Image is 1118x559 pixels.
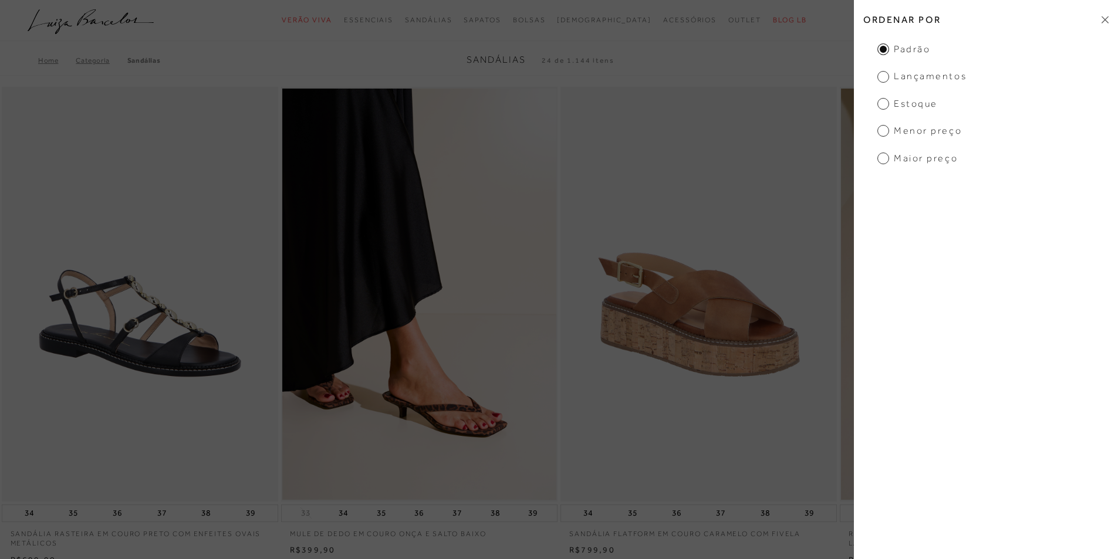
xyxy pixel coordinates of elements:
span: Menor preço [877,124,962,137]
a: categoryNavScreenReaderText [728,9,761,31]
span: Essenciais [344,16,393,24]
button: 39 [801,505,818,521]
button: 38 [757,505,774,521]
button: 39 [242,505,259,521]
span: Sandálias [467,55,526,65]
a: SANDÁLIA FLATFORM EM COURO CARAMELO COM FIVELA [560,522,837,539]
span: Sandálias [405,16,452,24]
a: MULE DE DEDO EM COURO ONÇA E SALTO BAIXO MULE DE DEDO EM COURO ONÇA E SALTO BAIXO [282,89,556,500]
a: BLOG LB [773,9,807,31]
button: 36 [109,505,126,521]
a: categoryNavScreenReaderText [405,9,452,31]
a: Sandálias [127,56,160,65]
span: Verão Viva [282,16,332,24]
img: RASTEIRA GLADIADORA EM COURO CARAMELO COM TIRAS LASER E APLIQUES DOURADOS [841,89,1115,500]
span: Outlet [728,16,761,24]
button: 33 [298,507,314,519]
img: MULE DE DEDO EM COURO ONÇA E SALTO BAIXO [282,89,556,500]
span: R$399,90 [290,545,336,554]
button: 36 [668,505,685,521]
button: 35 [624,505,641,521]
button: 39 [525,505,541,521]
button: 34 [21,505,38,521]
h2: Ordenar por [854,6,1118,33]
a: categoryNavScreenReaderText [663,9,717,31]
a: SANDÁLIA FLATFORM EM COURO CARAMELO COM FIVELA SANDÁLIA FLATFORM EM COURO CARAMELO COM FIVELA [562,89,836,500]
a: categoryNavScreenReaderText [344,9,393,31]
a: SANDÁLIA RASTEIRA EM COURO PRETO COM ENFEITES OVAIS METÁLICOS SANDÁLIA RASTEIRA EM COURO PRETO CO... [3,89,277,500]
a: Categoria [76,56,127,65]
a: categoryNavScreenReaderText [282,9,332,31]
a: SANDÁLIA RASTEIRA EM COURO PRETO COM ENFEITES OVAIS METÁLICOS [2,522,278,549]
a: categoryNavScreenReaderText [513,9,546,31]
span: Lançamentos [877,70,967,83]
span: Estoque [877,97,938,110]
button: 36 [411,505,427,521]
span: Sapatos [464,16,501,24]
button: 35 [373,505,390,521]
button: 37 [154,505,170,521]
span: BLOG LB [773,16,807,24]
a: RASTEIRA GLADIADORA EM COURO CARAMELO COM TIRAS LASER E APLIQUES DOURADOS [840,522,1116,549]
span: [DEMOGRAPHIC_DATA] [557,16,651,24]
a: RASTEIRA GLADIADORA EM COURO CARAMELO COM TIRAS LASER E APLIQUES DOURADOS RASTEIRA GLADIADORA EM ... [841,89,1115,500]
span: Acessórios [663,16,717,24]
button: 34 [580,505,596,521]
span: Bolsas [513,16,546,24]
button: 34 [335,505,352,521]
button: 38 [198,505,214,521]
img: SANDÁLIA RASTEIRA EM COURO PRETO COM ENFEITES OVAIS METÁLICOS [3,89,277,500]
button: 37 [712,505,729,521]
span: R$799,90 [569,545,615,554]
button: 38 [487,505,504,521]
span: 24 de 1.144 itens [542,56,614,65]
a: MULE DE DEDO EM COURO ONÇA E SALTO BAIXO [281,522,558,539]
button: 35 [65,505,82,521]
button: 37 [449,505,465,521]
span: Maior preço [877,152,958,165]
a: categoryNavScreenReaderText [464,9,501,31]
a: noSubCategoriesText [557,9,651,31]
a: Home [38,56,76,65]
span: Padrão [877,43,930,56]
img: SANDÁLIA FLATFORM EM COURO CARAMELO COM FIVELA [562,89,836,500]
